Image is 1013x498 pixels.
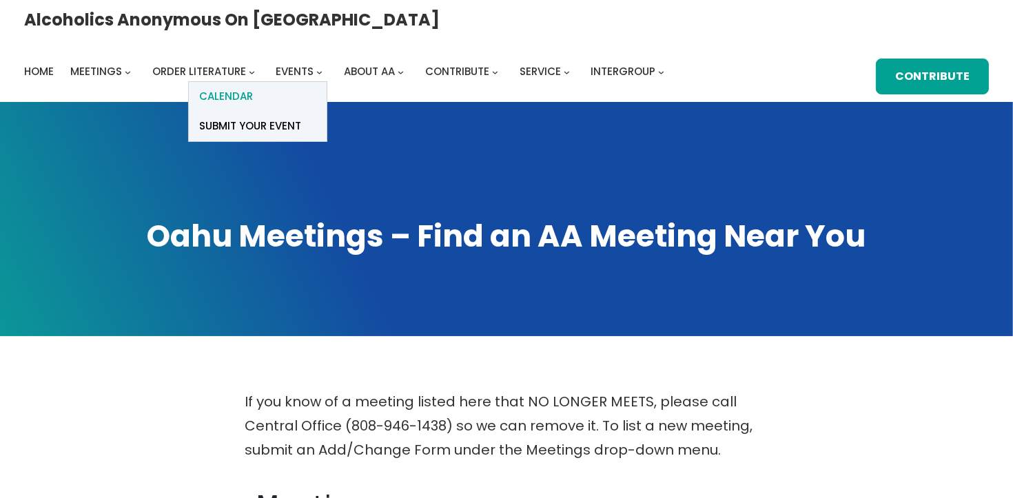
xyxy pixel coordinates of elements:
span: Meetings [70,64,122,79]
span: Intergroup [591,64,656,79]
button: Intergroup submenu [658,68,664,74]
nav: Intergroup [24,62,669,81]
a: Meetings [70,62,122,81]
p: If you know of a meeting listed here that NO LONGER MEETS, please call Central Office (808-946-14... [245,390,768,462]
a: Alcoholics Anonymous on [GEOGRAPHIC_DATA] [24,5,440,34]
a: Calendar [189,82,327,112]
a: Service [520,62,561,81]
span: Home [24,64,54,79]
button: Events submenu [316,68,323,74]
button: Meetings submenu [125,68,131,74]
a: Events [276,62,314,81]
a: Intergroup [591,62,656,81]
a: Contribute [425,62,489,81]
button: Service submenu [564,68,570,74]
a: Contribute [876,59,989,94]
span: Calendar [199,87,253,106]
button: Contribute submenu [492,68,498,74]
span: Service [520,64,561,79]
a: Submit Your Event [189,112,327,141]
span: Submit Your Event [199,116,301,136]
h1: Oahu Meetings – Find an AA Meeting Near You [24,216,989,257]
span: Events [276,64,314,79]
span: Contribute [425,64,489,79]
a: Home [24,62,54,81]
button: About AA submenu [398,68,404,74]
a: About AA [344,62,395,81]
span: About AA [344,64,395,79]
button: Order Literature submenu [249,68,255,74]
span: Order Literature [152,64,246,79]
